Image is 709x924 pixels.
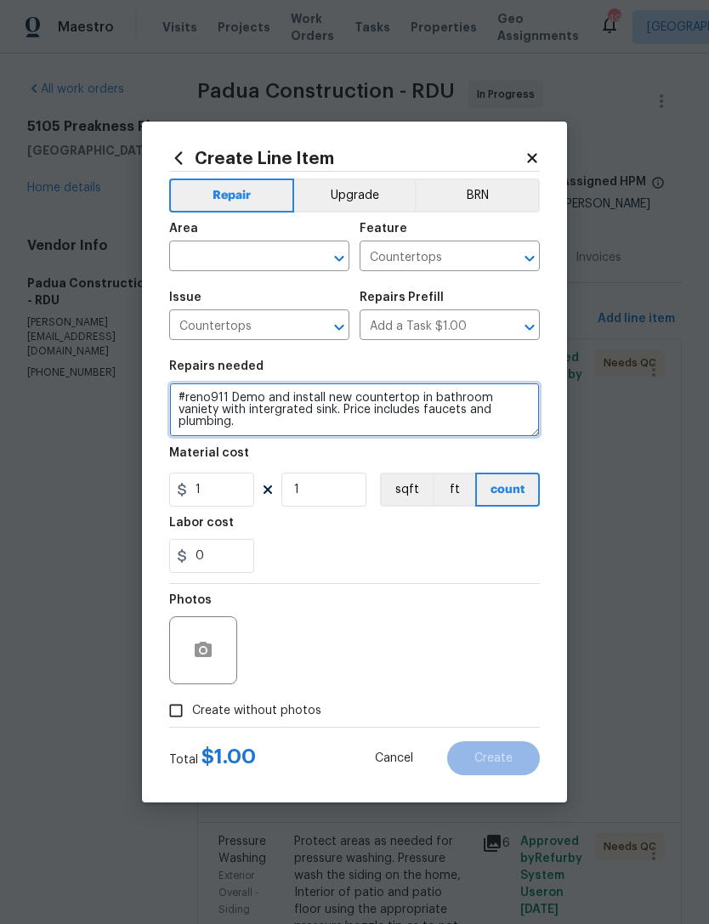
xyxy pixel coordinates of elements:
[415,179,540,213] button: BRN
[475,473,540,507] button: count
[375,752,413,765] span: Cancel
[169,447,249,459] h5: Material cost
[474,752,513,765] span: Create
[169,517,234,529] h5: Labor cost
[360,223,407,235] h5: Feature
[327,247,351,270] button: Open
[518,315,542,339] button: Open
[169,748,256,768] div: Total
[169,292,201,303] h5: Issue
[327,315,351,339] button: Open
[201,746,256,767] span: $ 1.00
[294,179,416,213] button: Upgrade
[169,149,525,167] h2: Create Line Item
[348,741,440,775] button: Cancel
[447,741,540,775] button: Create
[169,383,540,437] textarea: #reno911 Demo and install new countertop in bathroom vaniety with intergrated sink. Price include...
[169,179,294,213] button: Repair
[169,223,198,235] h5: Area
[380,473,433,507] button: sqft
[169,360,264,372] h5: Repairs needed
[360,292,444,303] h5: Repairs Prefill
[518,247,542,270] button: Open
[192,702,321,720] span: Create without photos
[169,594,212,606] h5: Photos
[433,473,475,507] button: ft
